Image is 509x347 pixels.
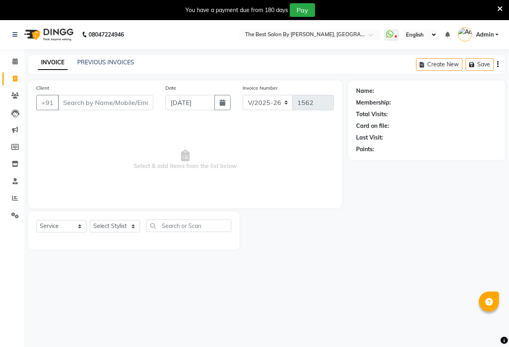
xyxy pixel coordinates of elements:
button: +91 [36,95,59,110]
label: Date [165,84,176,92]
button: Pay [290,3,315,17]
a: INVOICE [38,55,68,70]
div: Membership: [356,99,391,107]
div: You have a payment due from 180 days [185,6,288,14]
button: Save [466,58,494,71]
div: Name: [356,87,374,95]
iframe: chat widget [475,315,501,339]
label: Invoice Number [243,84,278,92]
input: Search or Scan [146,220,231,232]
span: Admin [476,31,494,39]
a: PREVIOUS INVOICES [77,59,134,66]
img: logo [21,23,76,46]
div: Points: [356,145,374,154]
button: Create New [416,58,462,71]
label: Client [36,84,49,92]
div: Last Visit: [356,133,383,142]
input: Search by Name/Mobile/Email/Code [58,95,153,110]
div: Card on file: [356,122,389,130]
img: Admin [458,27,472,41]
b: 08047224946 [89,23,124,46]
div: Total Visits: [356,110,388,119]
span: Select & add items from the list below [36,120,334,200]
